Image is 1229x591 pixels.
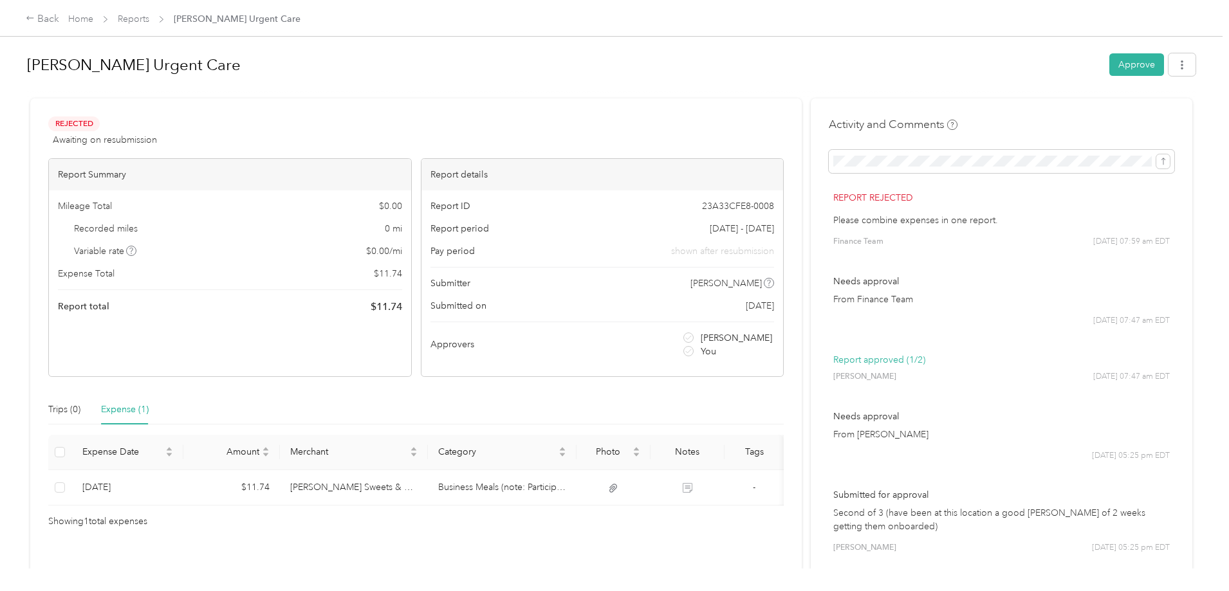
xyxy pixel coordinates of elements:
span: Expense Date [82,446,163,457]
span: [DATE] 07:47 am EDT [1093,371,1170,383]
span: Rejected [48,116,100,131]
p: Please combine expenses in one report. [833,214,1170,227]
span: caret-down [165,451,173,459]
span: [PERSON_NAME] [701,331,772,345]
span: Recorded miles [74,222,138,235]
th: Tags [725,435,784,470]
button: Approve [1109,53,1164,76]
th: Notes [651,435,725,470]
span: [PERSON_NAME] [833,542,896,554]
p: Needs approval [833,275,1170,288]
span: caret-up [633,445,640,453]
span: Merchant [290,446,408,457]
a: Home [68,14,93,24]
span: - [753,482,755,493]
span: [DATE] 05:25 pm EDT [1092,450,1170,462]
span: caret-down [559,451,566,459]
div: Expense (1) [101,403,149,417]
p: From [PERSON_NAME] [833,428,1170,441]
span: $ 0.00 [379,199,402,213]
th: Expense Date [72,435,183,470]
th: Category [428,435,577,470]
p: From Finance Team [833,293,1170,306]
div: Report details [421,159,784,190]
span: Showing 1 total expenses [48,514,147,529]
span: Report period [430,222,489,235]
th: Merchant [280,435,429,470]
span: [PERSON_NAME] [833,371,896,383]
span: caret-down [262,451,270,459]
span: shown after resubmission [671,244,774,258]
span: caret-up [559,445,566,453]
p: Report approved (1/2) [833,353,1170,367]
span: Report total [58,300,109,313]
div: Report Summary [49,159,411,190]
div: Tags [735,446,773,457]
span: Submitted on [430,299,486,313]
span: 23A33CFE8-0008 [702,199,774,213]
span: Approvers [430,338,474,351]
div: Trips (0) [48,403,80,417]
span: caret-up [410,445,418,453]
p: Second of 3 (have been at this location a good [PERSON_NAME] of 2 weeks getting them onboarded) [833,506,1170,533]
span: Awaiting on resubmission [53,133,157,147]
span: Mileage Total [58,199,112,213]
span: $ 0.00 / mi [366,244,402,258]
span: Submitter [430,277,470,290]
a: Reports [118,14,149,24]
span: You [701,345,716,358]
span: [PERSON_NAME] Urgent Care [174,12,300,26]
span: [DATE] 05:25 pm EDT [1092,542,1170,554]
iframe: Everlance-gr Chat Button Frame [1157,519,1229,591]
span: [DATE] [746,299,774,313]
span: Report ID [430,199,470,213]
span: Finance Team [833,236,883,248]
span: $ 11.74 [371,299,402,314]
span: caret-up [165,445,173,453]
span: $ 11.74 [374,267,402,280]
span: Category [438,446,556,457]
h4: Activity and Comments [829,116,957,132]
span: caret-up [262,445,270,453]
h1: Wallace Urgent Care [27,50,1100,80]
td: $11.74 [183,470,280,505]
p: Needs approval [833,410,1170,423]
th: Photo [577,435,651,470]
span: [DATE] 07:47 am EDT [1093,315,1170,327]
span: 0 mi [385,222,402,235]
td: Business Meals (note: Participants & Purpose) [428,470,577,505]
td: 9-26-2025 [72,470,183,505]
span: Amount [194,446,259,457]
p: Report rejected [833,191,1170,205]
td: Burney's Sweets & More [280,470,429,505]
span: [DATE] 07:59 am EDT [1093,236,1170,248]
p: Submitted for approval [833,488,1170,502]
div: Back [26,12,59,27]
th: Amount [183,435,280,470]
td: - [725,470,784,505]
span: Expense Total [58,267,115,280]
span: Photo [587,446,630,457]
span: caret-down [633,451,640,459]
span: caret-down [410,451,418,459]
span: Variable rate [74,244,137,258]
span: Pay period [430,244,475,258]
span: [DATE] - [DATE] [710,222,774,235]
span: [PERSON_NAME] [690,277,762,290]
